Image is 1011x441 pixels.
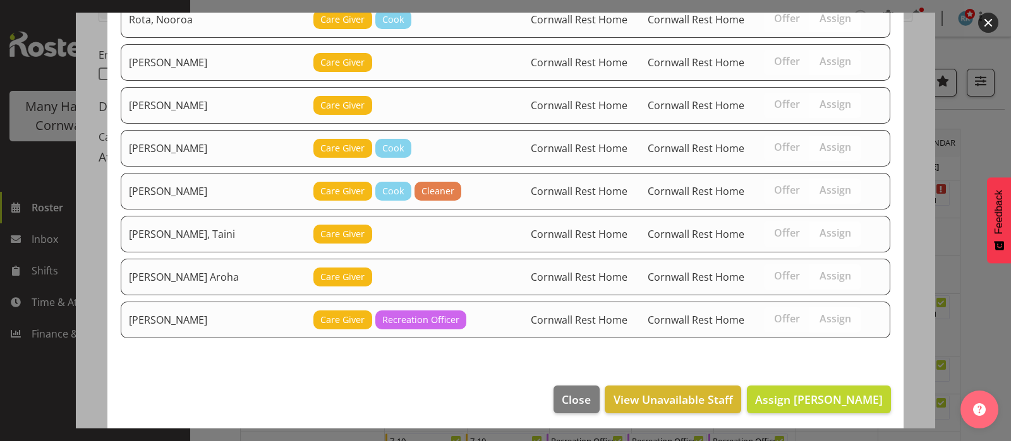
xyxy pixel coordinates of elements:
span: View Unavailable Staff [614,391,733,408]
td: [PERSON_NAME] [121,173,306,209]
span: Assign [820,226,851,239]
span: Offer [774,226,800,239]
span: Care Giver [320,184,365,198]
span: Care Giver [320,141,365,155]
span: Cornwall Rest Home [648,13,744,26]
span: Recreation Officer [382,313,459,327]
span: Cook [382,13,404,26]
span: Care Giver [320,98,365,112]
span: Cornwall Rest Home [648,227,744,241]
span: Cornwall Rest Home [531,13,627,26]
span: Assign [820,184,851,196]
button: Assign [PERSON_NAME] [747,385,891,413]
span: Assign [820,269,851,282]
span: Offer [774,269,800,282]
span: Care Giver [320,270,365,284]
span: Cornwall Rest Home [531,227,627,241]
span: Offer [774,55,800,68]
span: Cornwall Rest Home [648,56,744,69]
span: Cornwall Rest Home [648,184,744,198]
span: Assign [820,141,851,153]
img: help-xxl-2.png [973,403,986,416]
td: [PERSON_NAME] [121,87,306,124]
span: Assign [820,12,851,25]
td: [PERSON_NAME] Aroha [121,259,306,295]
td: [PERSON_NAME] [121,302,306,338]
span: Offer [774,141,800,153]
span: Cornwall Rest Home [531,313,627,327]
span: Cook [382,184,404,198]
span: Cornwall Rest Home [648,98,744,112]
span: Close [562,391,591,408]
td: Rota, Nooroa [121,1,306,38]
span: Assign [820,98,851,110]
span: Care Giver [320,227,365,241]
span: Offer [774,312,800,325]
span: Cornwall Rest Home [531,98,627,112]
td: [PERSON_NAME] [121,44,306,81]
span: Offer [774,98,800,110]
button: Feedback - Show survey [987,177,1011,263]
span: Cornwall Rest Home [531,56,627,69]
span: Feedback [993,190,1005,234]
span: Cook [382,141,404,155]
span: Offer [774,12,800,25]
button: View Unavailable Staff [605,385,741,413]
span: Offer [774,184,800,196]
span: Assign [PERSON_NAME] [755,392,883,407]
td: [PERSON_NAME], Taini [121,216,306,252]
span: Care Giver [320,13,365,26]
td: [PERSON_NAME] [121,130,306,167]
button: Close [554,385,599,413]
span: Assign [820,312,851,325]
span: Care Giver [320,313,365,327]
span: Assign [820,55,851,68]
span: Cornwall Rest Home [531,270,627,284]
span: Cornwall Rest Home [531,141,627,155]
span: Cornwall Rest Home [648,313,744,327]
span: Cleaner [421,184,454,198]
span: Cornwall Rest Home [531,184,627,198]
span: Care Giver [320,56,365,69]
span: Cornwall Rest Home [648,270,744,284]
span: Cornwall Rest Home [648,141,744,155]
